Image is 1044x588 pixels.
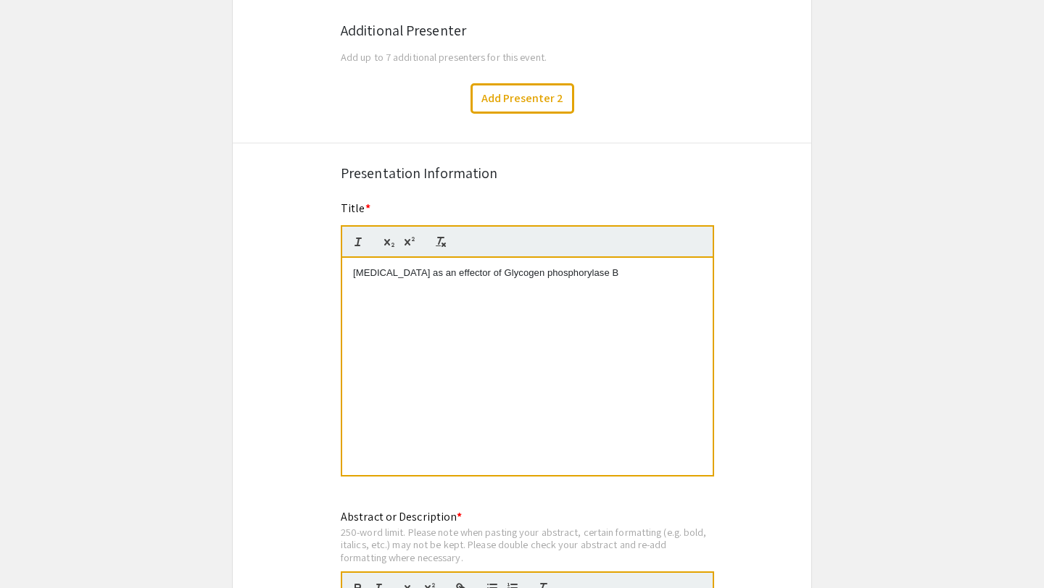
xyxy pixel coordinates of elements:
mat-label: Abstract or Description [341,509,462,524]
p: [MEDICAL_DATA] as an effector of Glycogen phosphorylase B [353,266,702,280]
span: Add up to 7 additional presenters for this event. [341,50,547,64]
div: 250-word limit. Please note when pasting your abstract, certain formatting (e.g. bold, italics, e... [341,526,714,564]
button: Add Presenter 2 [471,83,574,114]
iframe: Chat [11,523,62,577]
div: Additional Presenter [341,20,703,41]
div: Presentation Information [341,162,703,184]
mat-label: Title [341,201,370,216]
